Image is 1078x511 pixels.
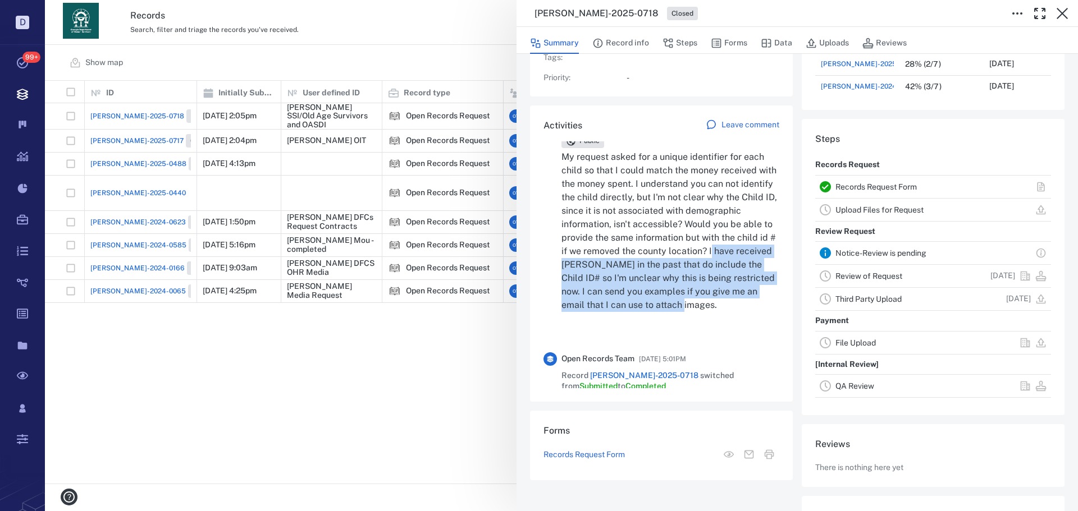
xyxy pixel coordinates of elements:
span: Open Records Team [561,353,634,365]
div: 42% (3/7) [905,82,942,91]
button: Data [761,33,792,54]
p: [DATE] [990,270,1015,282]
span: Help [25,8,48,18]
button: View form in the step [719,444,739,464]
span: Completed [625,381,666,390]
p: Payment [815,311,849,331]
p: Records Request [815,155,880,175]
a: Third Party Upload [835,294,902,303]
span: [PERSON_NAME]-2024-0623 [821,81,916,91]
span: Record switched from to [561,370,779,392]
a: Review of Request [835,271,902,280]
span: 99+ [22,52,40,63]
button: Forms [711,33,747,54]
button: Toggle to Edit Boxes [1006,2,1029,25]
h6: Activities [543,119,582,132]
p: [DATE] [1006,293,1031,305]
p: [DATE] [989,81,1014,92]
h3: [PERSON_NAME]-2025-0718 [535,7,658,20]
span: Submitted [579,381,618,390]
div: FormsRecords Request FormView form in the stepMail formPrint form [530,411,793,489]
div: ReviewsThere is nothing here yet [802,424,1065,496]
button: Summary [530,33,579,54]
div: 28% (2/7) [905,60,941,68]
span: [PERSON_NAME]-2025-0717 [821,59,914,69]
h6: Reviews [815,438,1051,451]
a: [PERSON_NAME]-2025-0717 [821,57,947,71]
button: Reviews [862,33,907,54]
a: [PERSON_NAME]-2025-0718 [590,371,698,380]
p: My request asked for a unique identifier for each child so that I could match the money received ... [561,150,779,312]
button: Uploads [806,33,849,54]
a: Notice-Review is pending [835,248,926,257]
div: ActivitiesLeave commentPublicMy request asked for a unique identifier for each child so that I co... [530,105,793,411]
button: Print form [759,444,779,464]
a: Upload Files for Request [835,205,924,214]
a: [PERSON_NAME]-2024-0623 [821,80,949,93]
h6: Steps [815,132,1051,146]
span: Closed [669,9,696,19]
h6: Forms [543,424,779,438]
p: Record Delivery [815,398,876,418]
button: Close [1051,2,1074,25]
span: Public [577,136,602,146]
a: File Upload [835,338,876,347]
p: Leave comment [721,119,779,131]
p: Review Request [815,222,875,242]
button: Steps [663,33,697,54]
a: Records Request Form [835,182,917,191]
div: StepsRecords RequestRecords Request FormUpload Files for RequestReview RequestNotice-Review is pe... [802,119,1065,424]
button: Toggle Fullscreen [1029,2,1051,25]
p: Tags : [543,52,611,63]
p: D [16,16,29,29]
a: Records Request Form [543,449,625,461]
p: [DATE] [989,58,1014,70]
p: - [627,72,779,84]
p: There is nothing here yet [815,462,903,473]
button: Record info [592,33,649,54]
a: Leave comment [706,119,779,132]
p: Priority : [543,72,611,84]
button: Mail form [739,444,759,464]
span: [DATE] 5:01PM [639,352,686,366]
p: [Internal Review] [815,355,879,375]
a: QA Review [835,381,874,390]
